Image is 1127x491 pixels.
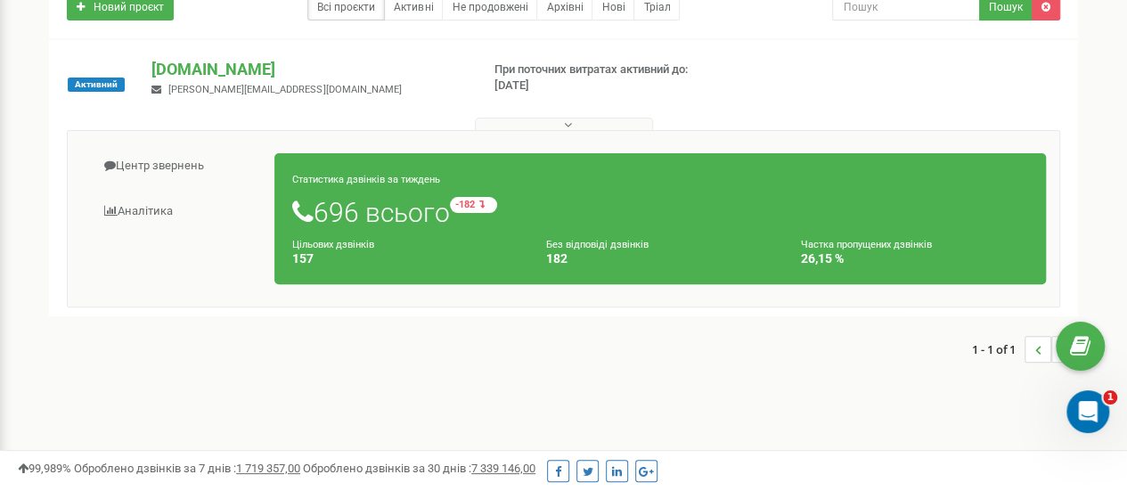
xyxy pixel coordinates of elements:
h4: 182 [546,252,773,266]
span: Оброблено дзвінків за 30 днів : [303,462,535,475]
u: 7 339 146,00 [471,462,535,475]
span: 1 [1103,390,1117,405]
h4: 157 [292,252,519,266]
nav: ... [972,318,1078,381]
h4: 26,15 % [801,252,1028,266]
span: 1 - 1 of 1 [972,336,1025,363]
small: -182 [450,197,497,213]
u: 1 719 357,00 [236,462,300,475]
a: Аналiтика [81,190,275,233]
p: [DOMAIN_NAME] [151,58,465,81]
span: Оброблено дзвінків за 7 днів : [74,462,300,475]
iframe: Intercom live chat [1066,390,1109,433]
span: 99,989% [18,462,71,475]
small: Без відповіді дзвінків [546,239,649,250]
span: Активний [68,78,125,92]
small: Цільових дзвінків [292,239,374,250]
p: При поточних витратах активний до: [DATE] [494,61,723,94]
span: [PERSON_NAME][EMAIL_ADDRESS][DOMAIN_NAME] [168,84,401,95]
h1: 696 всього [292,197,1028,227]
small: Частка пропущених дзвінків [801,239,932,250]
a: Центр звернень [81,144,275,188]
small: Статистика дзвінків за тиждень [292,174,440,185]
